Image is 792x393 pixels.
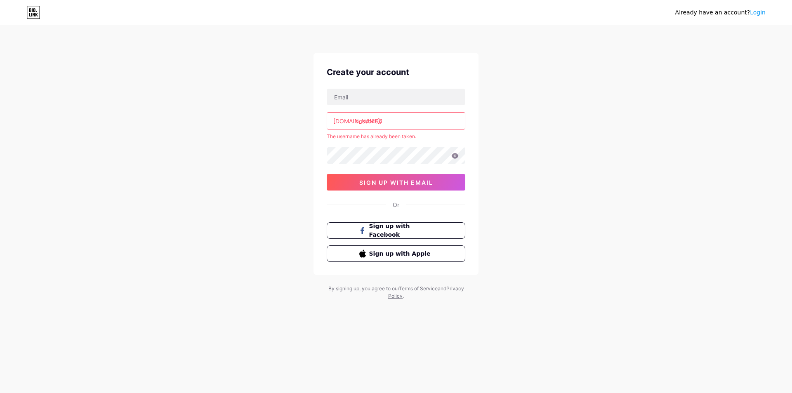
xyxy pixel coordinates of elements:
[359,179,433,186] span: sign up with email
[369,249,433,258] span: Sign up with Apple
[333,117,382,125] div: [DOMAIN_NAME]/
[327,113,465,129] input: username
[327,89,465,105] input: Email
[750,9,766,16] a: Login
[327,66,465,78] div: Create your account
[675,8,766,17] div: Already have an account?
[327,222,465,239] button: Sign up with Facebook
[326,285,466,300] div: By signing up, you agree to our and .
[399,285,438,292] a: Terms of Service
[393,200,399,209] div: Or
[327,245,465,262] button: Sign up with Apple
[327,174,465,191] button: sign up with email
[369,222,433,239] span: Sign up with Facebook
[327,133,465,140] div: The username has already been taken.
